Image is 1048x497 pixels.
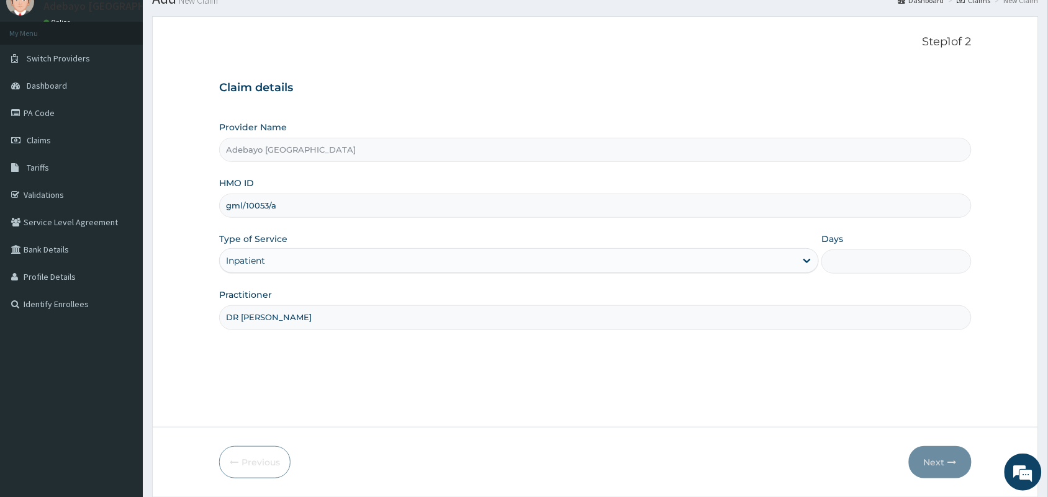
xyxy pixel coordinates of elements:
[226,254,265,267] div: Inpatient
[219,233,287,245] label: Type of Service
[219,177,254,189] label: HMO ID
[72,156,171,282] span: We're online!
[23,62,50,93] img: d_794563401_company_1708531726252_794563401
[219,446,291,478] button: Previous
[219,289,272,301] label: Practitioner
[27,80,67,91] span: Dashboard
[43,1,191,12] p: Adebayo [GEOGRAPHIC_DATA]
[27,53,90,64] span: Switch Providers
[219,194,972,218] input: Enter HMO ID
[219,35,972,49] p: Step 1 of 2
[219,121,287,133] label: Provider Name
[821,233,843,245] label: Days
[6,339,237,382] textarea: Type your message and hit 'Enter'
[27,135,51,146] span: Claims
[219,81,972,95] h3: Claim details
[909,446,972,478] button: Next
[204,6,233,36] div: Minimize live chat window
[219,305,972,329] input: Enter Name
[27,162,49,173] span: Tariffs
[43,18,73,27] a: Online
[65,69,209,86] div: Chat with us now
